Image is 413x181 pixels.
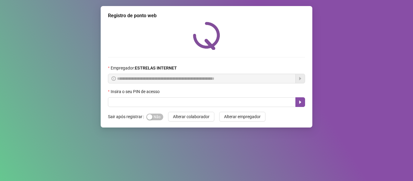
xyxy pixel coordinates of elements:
[168,112,214,121] button: Alterar colaborador
[108,112,146,121] label: Sair após registrar
[224,113,261,120] span: Alterar empregador
[173,113,210,120] span: Alterar colaborador
[108,12,305,19] div: Registro de ponto web
[112,76,116,81] span: info-circle
[108,88,164,95] label: Insira o seu PIN de acesso
[298,100,303,105] span: caret-right
[193,22,220,50] img: QRPoint
[135,66,177,70] strong: ESTRELAS INTERNET
[111,65,177,71] span: Empregador :
[219,112,265,121] button: Alterar empregador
